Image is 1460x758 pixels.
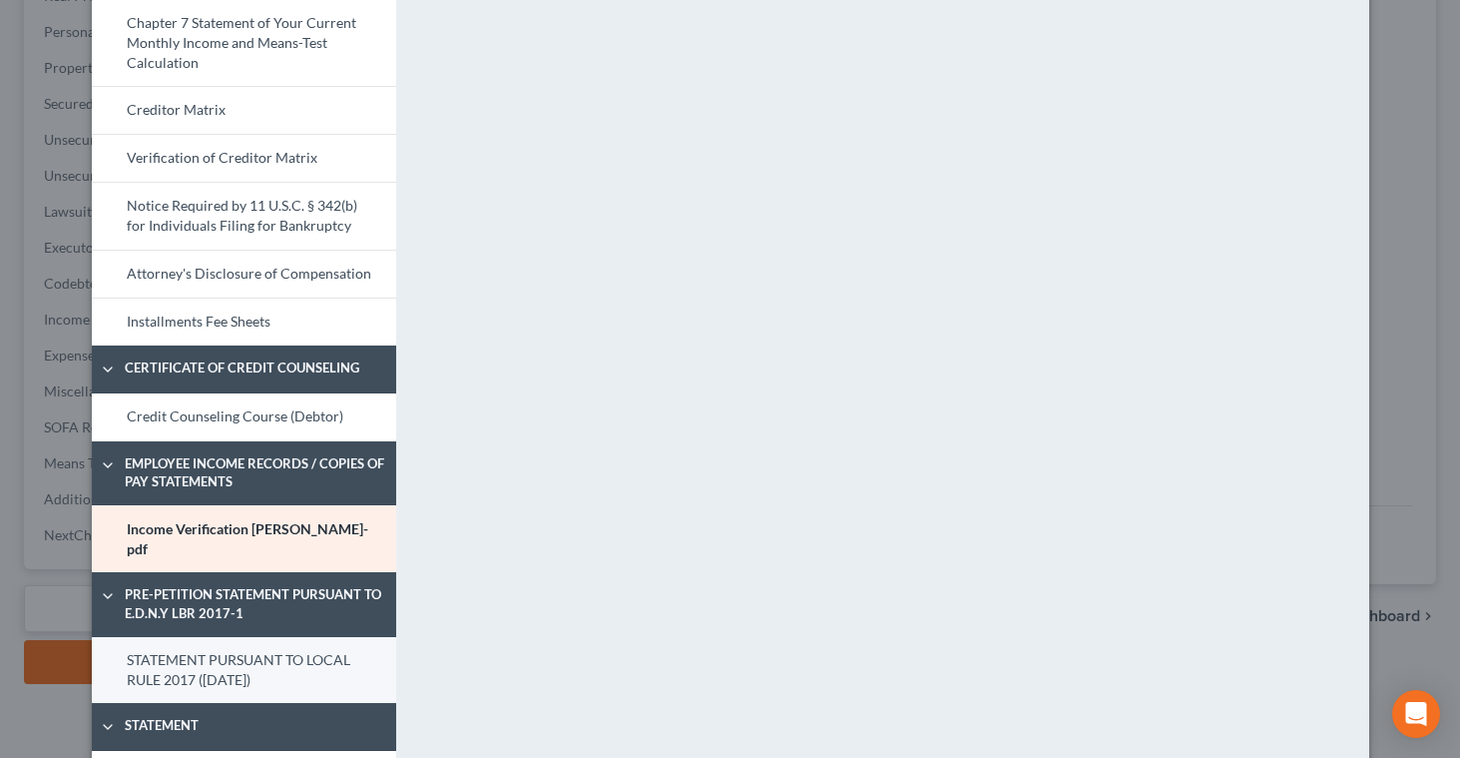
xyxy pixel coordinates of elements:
[92,250,396,298] a: Attorney's Disclosure of Compensation
[115,585,397,622] span: Pre-Petition Statement Pursuant to E.D.N.Y LBR 2017-1
[115,716,397,736] span: Statement
[115,359,397,379] span: Certificate of Credit Counseling
[92,703,396,751] a: Statement
[92,134,396,182] a: Verification of Creditor Matrix
[1392,690,1440,738] div: Open Intercom Messenger
[92,441,396,506] a: Employee Income Records / Copies of Pay Statements
[92,505,396,572] a: Income Verification [PERSON_NAME]-pdf
[92,572,396,637] a: Pre-Petition Statement Pursuant to E.D.N.Y LBR 2017-1
[92,182,396,250] a: Notice Required by 11 U.S.C. § 342(b) for Individuals Filing for Bankruptcy
[92,298,396,346] a: Installments Fee Sheets
[92,346,396,393] a: Certificate of Credit Counseling
[92,637,396,704] a: STATEMENT PURSUANT TO LOCAL RULE 2017 ([DATE])
[92,86,396,134] a: Creditor Matrix
[115,454,397,491] span: Employee Income Records / Copies of Pay Statements
[92,393,396,441] a: Credit Counseling Course (Debtor)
